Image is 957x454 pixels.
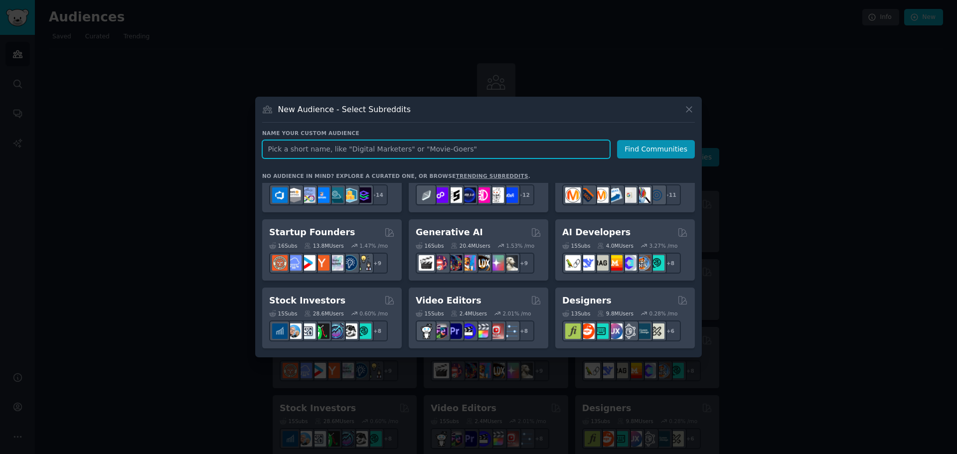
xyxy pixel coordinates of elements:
[461,255,476,271] img: sdforall
[314,323,329,339] img: Trading
[562,295,612,307] h2: Designers
[342,187,357,203] img: aws_cdk
[488,255,504,271] img: starryai
[447,323,462,339] img: premiere
[475,187,490,203] img: defiblockchain
[502,323,518,339] img: postproduction
[356,187,371,203] img: PlatformEngineers
[649,242,678,249] div: 3.27 % /mo
[593,255,609,271] img: Rag
[304,310,343,317] div: 28.6M Users
[359,310,388,317] div: 0.60 % /mo
[649,187,664,203] img: OnlineMarketing
[562,242,590,249] div: 15 Sub s
[649,255,664,271] img: AIDevelopersSociety
[272,187,288,203] img: azuredevops
[367,320,388,341] div: + 8
[269,295,345,307] h2: Stock Investors
[314,255,329,271] img: ycombinator
[660,253,681,274] div: + 8
[278,104,411,115] h3: New Audience - Select Subreddits
[635,187,650,203] img: MarketingResearch
[649,310,678,317] div: 0.28 % /mo
[635,255,650,271] img: llmops
[513,320,534,341] div: + 8
[328,323,343,339] img: StocksAndTrading
[649,323,664,339] img: UX_Design
[456,173,528,179] a: trending subreddits
[328,187,343,203] img: platformengineering
[597,242,634,249] div: 4.0M Users
[342,323,357,339] img: swingtrading
[262,140,610,158] input: Pick a short name, like "Digital Marketers" or "Movie-Goers"
[506,242,534,249] div: 1.53 % /mo
[419,255,434,271] img: aivideo
[300,255,316,271] img: startup
[447,255,462,271] img: deepdream
[433,255,448,271] img: dalle2
[272,323,288,339] img: dividends
[451,242,490,249] div: 20.4M Users
[447,187,462,203] img: ethstaker
[356,323,371,339] img: technicalanalysis
[342,255,357,271] img: Entrepreneurship
[419,187,434,203] img: ethfinance
[262,172,530,179] div: No audience in mind? Explore a curated one, or browse .
[286,323,302,339] img: ValueInvesting
[621,187,637,203] img: googleads
[286,187,302,203] img: AWS_Certified_Experts
[565,187,581,203] img: content_marketing
[416,226,483,239] h2: Generative AI
[262,130,695,137] h3: Name your custom audience
[269,242,297,249] div: 16 Sub s
[488,323,504,339] img: Youtubevideo
[593,187,609,203] img: AskMarketing
[286,255,302,271] img: SaaS
[503,310,531,317] div: 2.01 % /mo
[461,323,476,339] img: VideoEditors
[579,187,595,203] img: bigseo
[356,255,371,271] img: growmybusiness
[300,187,316,203] img: Docker_DevOps
[304,242,343,249] div: 13.8M Users
[367,253,388,274] div: + 9
[269,226,355,239] h2: Startup Founders
[621,323,637,339] img: userexperience
[660,184,681,205] div: + 11
[433,187,448,203] img: 0xPolygon
[562,310,590,317] div: 13 Sub s
[565,323,581,339] img: typography
[565,255,581,271] img: LangChain
[597,310,634,317] div: 9.8M Users
[513,184,534,205] div: + 12
[579,323,595,339] img: logodesign
[579,255,595,271] img: DeepSeek
[416,242,444,249] div: 16 Sub s
[272,255,288,271] img: EntrepreneurRideAlong
[513,253,534,274] div: + 9
[416,295,481,307] h2: Video Editors
[488,187,504,203] img: CryptoNews
[617,140,695,158] button: Find Communities
[451,310,487,317] div: 2.4M Users
[475,323,490,339] img: finalcutpro
[359,242,388,249] div: 1.47 % /mo
[607,187,623,203] img: Emailmarketing
[593,323,609,339] img: UI_Design
[314,187,329,203] img: DevOpsLinks
[367,184,388,205] div: + 14
[635,323,650,339] img: learndesign
[416,310,444,317] div: 15 Sub s
[607,323,623,339] img: UXDesign
[621,255,637,271] img: OpenSourceAI
[433,323,448,339] img: editors
[269,310,297,317] div: 15 Sub s
[660,320,681,341] div: + 6
[607,255,623,271] img: MistralAI
[419,323,434,339] img: gopro
[461,187,476,203] img: web3
[475,255,490,271] img: FluxAI
[562,226,631,239] h2: AI Developers
[502,187,518,203] img: defi_
[502,255,518,271] img: DreamBooth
